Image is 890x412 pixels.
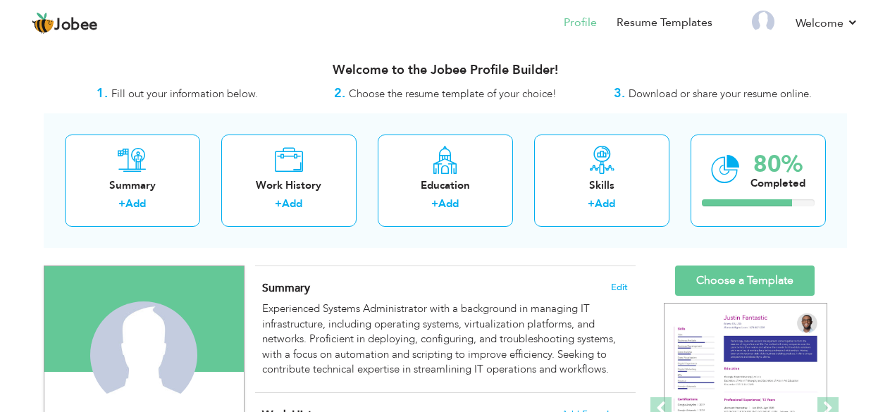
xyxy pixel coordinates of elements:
div: Skills [545,178,658,193]
div: Completed [750,176,805,191]
a: Jobee [32,12,98,35]
span: Edit [611,282,628,292]
h4: Adding a summary is a quick and easy way to highlight your experience and interests. [262,281,627,295]
label: + [431,196,438,211]
div: Work History [233,178,345,193]
a: Profile [564,15,597,31]
strong: 2. [334,85,345,102]
label: + [275,196,282,211]
a: Welcome [796,15,858,32]
strong: 1. [97,85,108,102]
label: + [588,196,595,211]
img: Hamza Munawar [90,301,197,408]
div: 80% [750,153,805,176]
div: Summary [76,178,189,193]
img: jobee.io [32,12,54,35]
h3: Welcome to the Jobee Profile Builder! [44,63,847,77]
span: Choose the resume template of your choice! [349,87,557,101]
span: Jobee [54,18,98,33]
a: Choose a Template [675,266,815,296]
a: Add [438,196,459,211]
span: Fill out your information below. [111,87,258,101]
label: + [118,196,125,211]
img: Profile Img [752,11,774,33]
a: Add [282,196,302,211]
div: Experienced Systems Administrator with a background in managing IT infrastructure, including oper... [262,301,627,377]
div: Education [389,178,502,193]
strong: 3. [614,85,625,102]
a: Add [595,196,615,211]
span: Summary [262,280,310,296]
a: Resume Templates [617,15,712,31]
span: Download or share your resume online. [629,87,812,101]
a: Add [125,196,146,211]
